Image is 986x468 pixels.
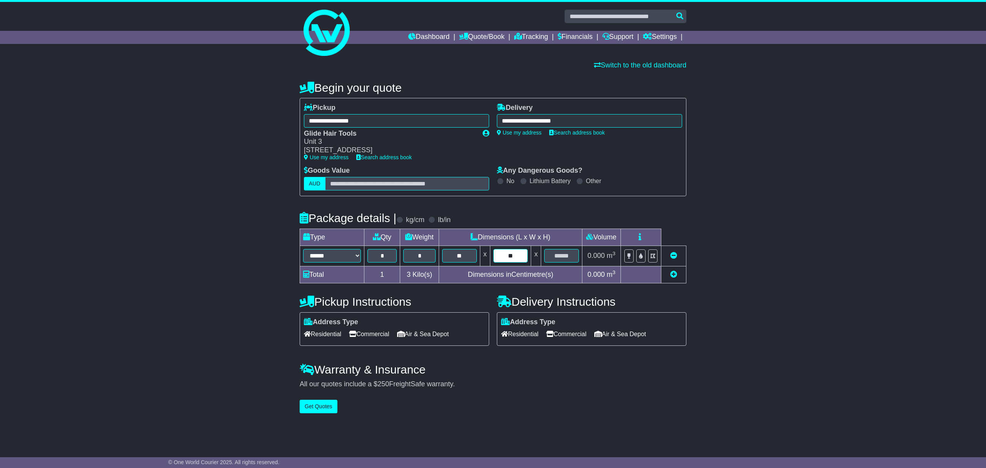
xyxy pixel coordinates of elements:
[300,295,489,308] h4: Pickup Instructions
[607,271,615,278] span: m
[670,271,677,278] a: Add new item
[304,328,341,340] span: Residential
[530,177,571,185] label: Lithium Battery
[300,81,686,94] h4: Begin your quote
[397,328,449,340] span: Air & Sea Depot
[549,130,605,136] a: Search address book
[356,154,412,160] a: Search address book
[377,380,389,388] span: 250
[506,177,514,185] label: No
[497,104,533,112] label: Delivery
[364,266,400,283] td: 1
[497,295,686,308] h4: Delivery Instructions
[300,380,686,389] div: All our quotes include a $ FreightSafe warranty.
[497,130,542,136] a: Use my address
[439,229,582,246] td: Dimensions (L x W x H)
[546,328,586,340] span: Commercial
[408,31,449,44] a: Dashboard
[643,31,677,44] a: Settings
[349,328,389,340] span: Commercial
[304,167,350,175] label: Goods Value
[168,459,280,465] span: © One World Courier 2025. All rights reserved.
[607,252,615,259] span: m
[406,216,424,224] label: kg/cm
[304,138,475,146] div: Unit 3
[400,229,439,246] td: Weight
[364,229,400,246] td: Qty
[594,61,686,69] a: Switch to the old dashboard
[300,229,364,246] td: Type
[558,31,593,44] a: Financials
[304,154,349,160] a: Use my address
[300,266,364,283] td: Total
[602,31,634,44] a: Support
[304,146,475,155] div: [STREET_ADDRESS]
[304,177,325,190] label: AUD
[304,104,335,112] label: Pickup
[300,212,396,224] h4: Package details |
[501,318,555,327] label: Address Type
[407,271,411,278] span: 3
[300,400,337,413] button: Get Quotes
[497,167,582,175] label: Any Dangerous Goods?
[514,31,548,44] a: Tracking
[400,266,439,283] td: Kilo(s)
[459,31,505,44] a: Quote/Book
[612,251,615,256] sup: 3
[582,229,620,246] td: Volume
[300,363,686,376] h4: Warranty & Insurance
[439,266,582,283] td: Dimensions in Centimetre(s)
[587,252,605,259] span: 0.000
[586,177,601,185] label: Other
[501,328,538,340] span: Residential
[612,269,615,275] sup: 3
[438,216,451,224] label: lb/in
[670,252,677,259] a: Remove this item
[480,246,490,266] td: x
[304,130,475,138] div: Glide Hair Tools
[531,246,541,266] td: x
[594,328,646,340] span: Air & Sea Depot
[304,318,358,327] label: Address Type
[587,271,605,278] span: 0.000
